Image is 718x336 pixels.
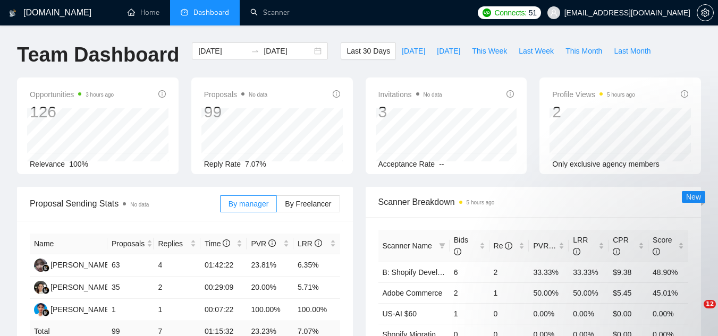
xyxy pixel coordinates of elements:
span: Only exclusive agency members [552,160,660,168]
span: Last Week [519,45,554,57]
div: [PERSON_NAME] [50,304,112,315]
span: This Week [472,45,507,57]
td: 5.71% [293,277,340,299]
a: A[PERSON_NAME] [34,305,112,313]
span: user [550,9,557,16]
img: A [34,303,47,316]
span: Profile Views [552,88,635,101]
span: info-circle [506,90,514,98]
button: [DATE] [431,42,466,59]
span: Reply Rate [204,160,241,168]
a: Adobe Commerce [383,289,443,297]
button: Last 30 Days [341,42,396,59]
button: Last Month [608,42,656,59]
div: [PERSON_NAME] Ayra [50,259,129,271]
button: This Week [466,42,513,59]
td: 0.00% [529,303,569,324]
img: gigradar-bm.png [42,264,49,272]
iframe: Intercom live chat [682,300,707,325]
button: This Month [560,42,608,59]
h1: Team Dashboard [17,42,179,67]
span: info-circle [315,239,322,247]
div: [PERSON_NAME] [50,281,112,293]
a: NF[PERSON_NAME] Ayra [34,260,129,269]
span: By manager [229,200,268,208]
img: upwork-logo.png [483,8,491,17]
span: By Freelancer [285,200,331,208]
td: 0.00% [648,303,688,324]
img: gigradar-bm.png [42,309,49,316]
span: -- [439,160,444,168]
div: 2 [552,102,635,122]
td: 0.00% [569,303,609,324]
td: 2 [154,277,200,299]
span: New [686,193,701,201]
span: No data [424,92,442,98]
span: Scanner Breakdown [378,195,689,209]
td: 100.00% [247,299,293,321]
a: homeHome [128,8,159,17]
span: Bids [454,236,468,256]
img: LA [34,281,47,294]
td: 100.00% [293,299,340,321]
span: Last 30 Days [347,45,390,57]
div: 99 [204,102,267,122]
span: Proposals [112,238,145,249]
span: 7.07% [245,160,266,168]
time: 3 hours ago [86,92,114,98]
span: PVR [251,239,276,248]
th: Replies [154,234,200,254]
td: 0 [489,303,529,324]
span: filter [437,238,447,254]
a: searchScanner [250,8,290,17]
a: setting [697,8,714,17]
span: Re [494,242,513,250]
span: Invitations [378,88,442,101]
td: 20.00% [247,277,293,299]
button: setting [697,4,714,21]
span: [DATE] [402,45,425,57]
td: 6 [450,262,489,282]
td: 00:29:09 [200,277,247,299]
th: Name [30,234,107,254]
td: 35 [107,277,154,299]
span: info-circle [681,90,688,98]
a: LA[PERSON_NAME] [34,282,112,291]
td: 01:42:22 [200,254,247,277]
td: 00:07:22 [200,299,247,321]
a: US-AI $60 [383,309,417,318]
td: 6.35% [293,254,340,277]
td: 4 [154,254,200,277]
span: 12 [704,300,716,308]
span: setting [697,8,713,17]
span: Relevance [30,160,65,168]
span: filter [439,243,445,249]
span: 51 [529,7,537,19]
span: 100% [69,160,88,168]
span: swap-right [251,47,259,55]
span: [DATE] [437,45,460,57]
td: 1 [489,282,529,303]
td: $0.00 [609,303,648,324]
span: info-circle [223,239,230,247]
span: Dashboard [193,8,229,17]
td: 1 [107,299,154,321]
span: Proposals [204,88,267,101]
span: Proposal Sending Stats [30,197,220,210]
td: 23.81% [247,254,293,277]
th: Proposals [107,234,154,254]
span: info-circle [268,239,276,247]
span: Scanner Name [383,242,432,250]
span: This Month [565,45,602,57]
td: 1 [154,299,200,321]
input: End date [264,45,312,57]
td: 2 [489,262,529,282]
input: Start date [198,45,247,57]
img: NF [34,259,47,272]
div: 126 [30,102,114,122]
span: info-circle [158,90,166,98]
span: Replies [158,238,188,249]
span: LRR [298,239,322,248]
td: 63 [107,254,154,277]
span: Time [205,239,230,248]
